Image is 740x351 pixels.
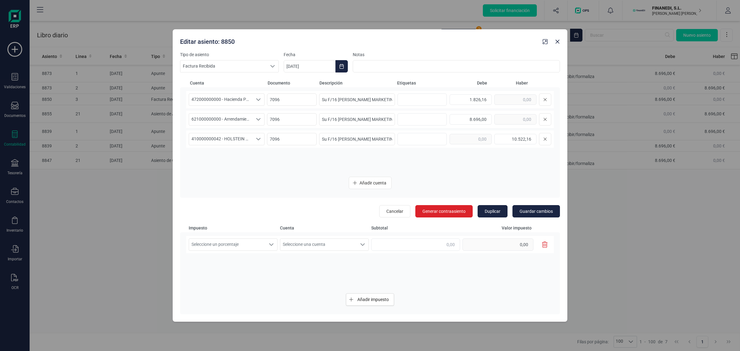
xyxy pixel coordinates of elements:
[190,80,265,86] span: Cuenta
[449,80,487,86] span: Debe
[253,133,264,145] div: Seleccione una cuenta
[265,239,277,250] div: Seleccione un porcentaje
[353,52,560,58] label: Notas
[357,296,389,303] span: Añadir impuesto
[386,208,403,214] span: Cancelar
[485,208,500,214] span: Duplicar
[280,239,357,250] span: Seleccione una cuenta
[494,134,536,144] input: 0,00
[253,114,264,125] div: Seleccione una cuenta
[360,180,386,186] span: Añadir cuenta
[553,37,562,47] button: Close
[284,52,348,58] label: Fecha
[268,80,317,86] span: Documento
[379,205,410,217] button: Cancelar
[450,134,492,144] input: 0,00
[253,94,264,105] div: Seleccione una cuenta
[180,60,267,72] span: Factura Recibida
[189,133,253,145] span: 410000000042 - HOLSTEIN MARKETING SL
[490,80,528,86] span: Haber
[512,205,560,217] button: Guardar cambios
[494,114,536,125] input: 0,00
[478,205,508,217] button: Duplicar
[371,225,460,231] span: Subtotal
[335,60,348,72] button: Choose Date
[346,293,394,306] button: Añadir impuesto
[462,238,533,251] input: 0,00
[319,80,395,86] span: Descripción
[450,114,492,125] input: 0,00
[494,94,536,105] input: 0,00
[280,225,369,231] span: Cuenta
[520,208,553,214] span: Guardar cambios
[189,239,265,250] span: Seleccione un porcentaje
[180,52,279,58] label: Tipo de asiento
[422,208,466,214] span: Generar contraasiento
[189,225,277,231] span: Impuesto
[415,205,473,217] button: Generar contraasiento
[189,94,253,105] span: 472000000000 - Hacienda Pública, IVA soportado
[357,239,368,250] div: Seleccione una cuenta
[371,238,460,251] input: 0,00
[349,177,392,189] button: Añadir cuenta
[178,35,540,46] div: Editar asiento: 8850
[189,114,253,125] span: 621000000000 - Arrendamientos y cánones
[397,80,446,86] span: Etiquetas
[450,94,492,105] input: 0,00
[462,225,538,231] span: Valor impuesto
